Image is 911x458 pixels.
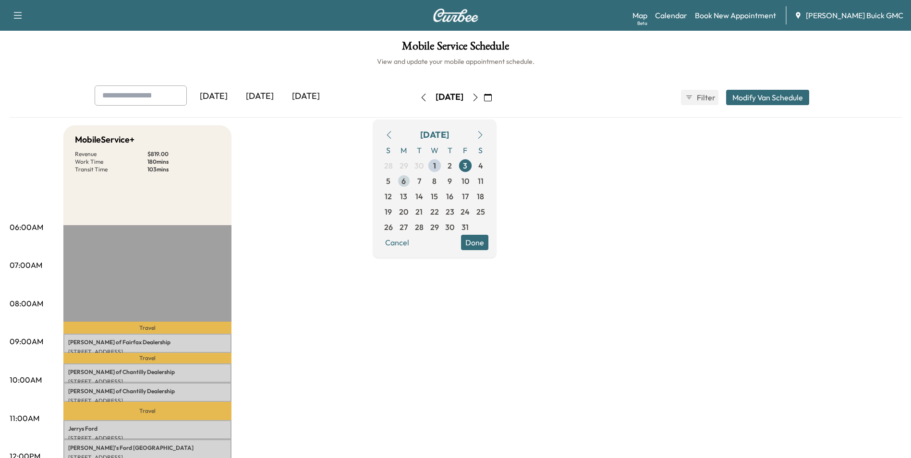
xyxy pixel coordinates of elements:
p: Travel [63,353,231,363]
span: 27 [400,221,408,233]
p: 06:00AM [10,221,43,233]
h1: Mobile Service Schedule [10,40,901,57]
p: [STREET_ADDRESS] [68,434,227,442]
span: T [442,143,458,158]
div: Beta [637,20,647,27]
button: Modify Van Schedule [726,90,809,105]
span: 21 [415,206,423,217]
p: Travel [63,322,231,333]
span: 25 [476,206,485,217]
span: 4 [478,160,483,171]
div: [DATE] [420,128,449,142]
span: 1 [433,160,436,171]
span: 5 [386,175,390,187]
span: 14 [415,191,423,202]
p: Work Time [75,158,147,166]
a: Book New Appointment [695,10,776,21]
span: 16 [446,191,453,202]
p: 180 mins [147,158,220,166]
span: 17 [462,191,469,202]
button: Done [461,235,488,250]
button: Filter [681,90,718,105]
a: Calendar [655,10,687,21]
h5: MobileService+ [75,133,134,146]
span: 28 [384,160,393,171]
span: 26 [384,221,393,233]
span: 10 [462,175,469,187]
span: 30 [445,221,454,233]
p: 103 mins [147,166,220,173]
p: [STREET_ADDRESS] [68,378,227,386]
span: 28 [415,221,424,233]
p: 09:00AM [10,336,43,347]
span: 9 [448,175,452,187]
p: 08:00AM [10,298,43,309]
span: 24 [461,206,470,217]
p: 07:00AM [10,259,42,271]
span: 8 [432,175,437,187]
span: 7 [417,175,421,187]
p: [PERSON_NAME] of Fairfax Dealership [68,338,227,346]
h6: View and update your mobile appointment schedule. [10,57,901,66]
p: [PERSON_NAME] of Chantilly Dealership [68,387,227,395]
p: [STREET_ADDRESS] [68,348,227,356]
p: [PERSON_NAME]'s Ford [GEOGRAPHIC_DATA] [68,444,227,452]
span: 2 [448,160,452,171]
span: S [381,143,396,158]
p: Revenue [75,150,147,158]
p: [PERSON_NAME] of Chantilly Dealership [68,368,227,376]
span: 15 [431,191,438,202]
span: 18 [477,191,484,202]
span: 11 [478,175,484,187]
span: Filter [697,92,714,103]
span: [PERSON_NAME] Buick GMC [806,10,903,21]
span: 29 [400,160,408,171]
button: Cancel [381,235,413,250]
span: 19 [385,206,392,217]
span: 29 [430,221,439,233]
a: MapBeta [632,10,647,21]
p: 11:00AM [10,412,39,424]
p: Travel [63,402,231,420]
p: Jerrys Ford [68,425,227,433]
span: 3 [463,160,467,171]
span: T [412,143,427,158]
span: F [458,143,473,158]
div: [DATE] [237,85,283,108]
p: [STREET_ADDRESS] [68,397,227,405]
span: 13 [400,191,407,202]
img: Curbee Logo [433,9,479,22]
span: S [473,143,488,158]
p: 10:00AM [10,374,42,386]
span: 12 [385,191,392,202]
span: 31 [462,221,469,233]
p: $ 819.00 [147,150,220,158]
div: [DATE] [436,91,463,103]
span: W [427,143,442,158]
span: 6 [401,175,406,187]
div: [DATE] [283,85,329,108]
span: M [396,143,412,158]
div: [DATE] [191,85,237,108]
p: Transit Time [75,166,147,173]
span: 20 [399,206,408,217]
span: 30 [414,160,424,171]
span: 22 [430,206,439,217]
span: 23 [446,206,454,217]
